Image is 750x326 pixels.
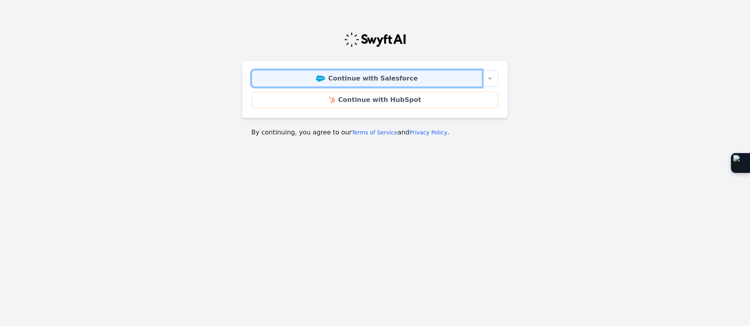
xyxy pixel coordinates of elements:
[352,129,397,136] a: Terms of Service
[251,128,499,137] p: By continuing, you agree to our and .
[329,97,335,103] img: HubSpot
[344,32,406,48] img: Swyft Logo
[252,92,498,108] a: Continue with HubSpot
[316,75,325,82] img: Salesforce
[252,70,482,87] a: Continue with Salesforce
[409,129,447,136] a: Privacy Policy
[733,155,748,171] img: Extension Icon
